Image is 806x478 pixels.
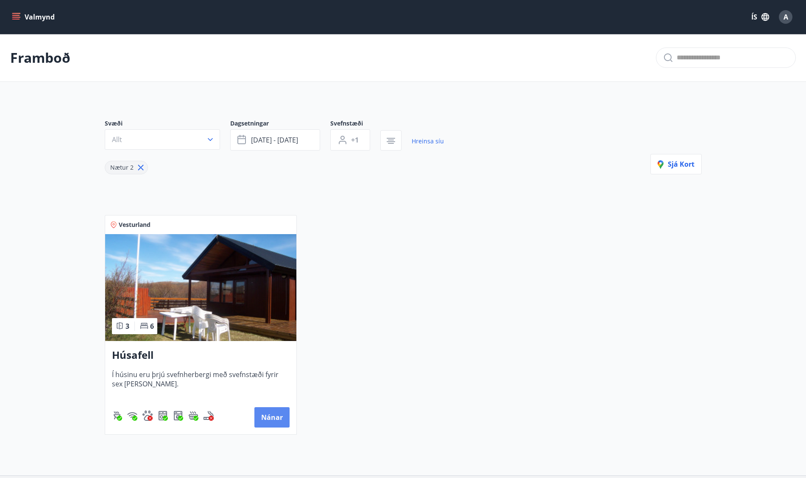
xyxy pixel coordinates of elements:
span: Dagsetningar [230,119,330,129]
span: Svæði [105,119,230,129]
p: Framboð [10,48,70,67]
span: Nætur 2 [110,163,134,171]
span: Í húsinu eru þrjú svefnherbergi með svefnstæði fyrir sex [PERSON_NAME]. [112,370,290,398]
img: h89QDIuHlAdpqTriuIvuEWkTH976fOgBEOOeu1mi.svg [188,411,198,421]
button: ÍS [747,9,774,25]
span: 3 [126,321,129,331]
span: Svefnstæði [330,119,380,129]
div: Reykingar / Vape [204,411,214,421]
img: ZXjrS3QKesehq6nQAPjaRuRTI364z8ohTALB4wBr.svg [112,411,122,421]
img: QNIUl6Cv9L9rHgMXwuzGLuiJOj7RKqxk9mBFPqjq.svg [204,411,214,421]
div: Nætur 2 [105,161,148,174]
img: pxcaIm5dSOV3FS4whs1soiYWTwFQvksT25a9J10C.svg [142,411,153,421]
img: HJRyFFsYp6qjeUYhR4dAD8CaCEsnIFYZ05miwXoh.svg [127,411,137,421]
button: Allt [105,129,220,150]
a: Hreinsa síu [412,132,444,151]
button: Sjá kort [650,154,702,174]
button: A [775,7,796,27]
span: [DATE] - [DATE] [251,135,298,145]
div: Gasgrill [112,411,122,421]
span: Sjá kort [658,159,694,169]
div: Þvottavél [173,411,183,421]
div: Heitur pottur [188,411,198,421]
img: 7hj2GulIrg6h11dFIpsIzg8Ak2vZaScVwTihwv8g.svg [158,411,168,421]
img: Dl16BY4EX9PAW649lg1C3oBuIaAsR6QVDQBO2cTm.svg [173,411,183,421]
span: +1 [351,135,359,145]
button: [DATE] - [DATE] [230,129,320,151]
span: Vesturland [119,221,151,229]
span: 6 [150,321,154,331]
span: A [784,12,788,22]
span: Allt [112,135,122,144]
button: menu [10,9,58,25]
div: Þráðlaust net [127,411,137,421]
button: Nánar [254,407,290,428]
div: Uppþvottavél [158,411,168,421]
img: Paella dish [105,234,296,341]
h3: Húsafell [112,348,290,363]
button: +1 [330,129,370,151]
div: Gæludýr [142,411,153,421]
